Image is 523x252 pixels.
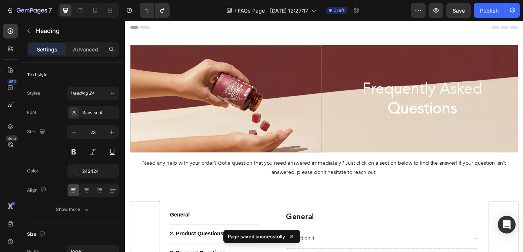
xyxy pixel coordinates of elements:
[27,185,48,195] div: Align
[50,212,72,221] a: General
[446,3,471,18] button: Save
[27,168,39,174] div: Color
[70,90,94,97] span: Heading 2*
[225,64,439,110] h2: Frequently Asked
[228,233,285,240] p: Page saved successfully
[234,7,236,14] span: /
[27,109,36,116] div: Font
[480,7,499,14] div: Publish
[27,229,47,239] div: Size
[7,79,18,85] div: 450
[179,212,394,225] h2: General
[453,7,465,14] span: Save
[50,233,110,242] a: 2. Product Questions
[498,216,516,233] div: Open Intercom Messenger
[238,7,308,14] span: FAQs Page - [DATE] 12:27:17
[37,46,57,53] p: Settings
[125,21,523,252] iframe: Design area
[474,3,505,18] button: Publish
[6,135,18,141] div: Beta
[73,46,98,53] p: Advanced
[27,203,119,216] button: Show more
[56,206,90,213] div: Show more
[19,155,425,174] span: Need any help with your order? Got a question that you need answered immediately? Just click on a...
[293,86,371,110] strong: Questions
[140,3,170,18] div: Undo/Redo
[49,6,52,15] p: 7
[36,26,116,35] p: Heading
[27,71,47,78] div: Text style
[82,110,117,116] div: Sans-serif
[3,3,55,18] button: 7
[333,7,344,14] span: Draft
[27,90,40,97] div: Styles
[82,168,117,175] div: 242424
[67,87,119,100] button: Heading 2*
[27,127,47,137] div: Size
[179,237,213,250] div: Accordion 1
